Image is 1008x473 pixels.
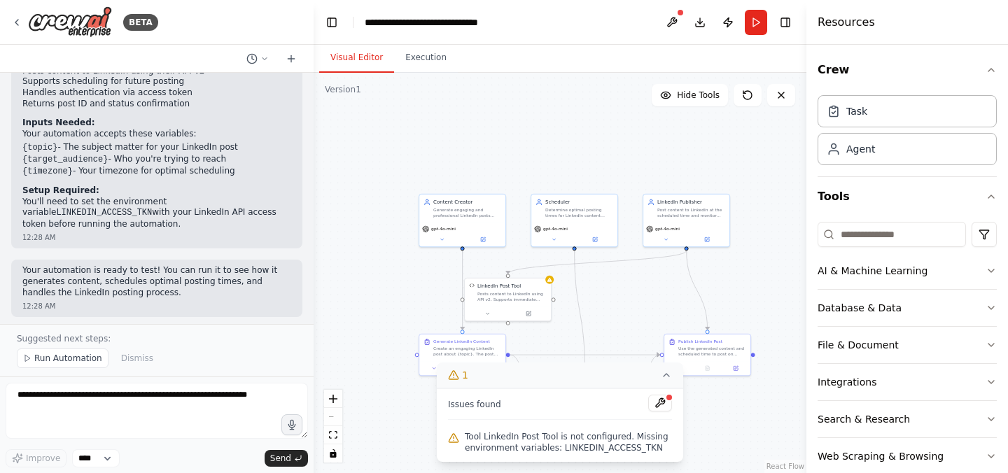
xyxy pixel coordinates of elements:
[121,353,153,364] span: Dismiss
[28,6,112,38] img: Logo
[365,15,522,29] nav: breadcrumb
[818,364,997,400] button: Integrations
[643,194,730,248] div: LinkedIn PublisherPost content to LinkedIn at the scheduled time and monitor posting successgpt-4...
[324,390,342,408] button: zoom in
[692,364,722,372] button: No output available
[270,453,291,464] span: Send
[241,50,274,67] button: Switch to previous chat
[477,283,521,290] div: LinkedIn Post Tool
[6,449,66,467] button: Improve
[464,278,552,322] div: LinkedIn Post ToolLinkedIn Post ToolPosts content to LinkedIn using API v2. Supports immediate po...
[22,265,291,298] p: Your automation is ready to test! You can run it to see how it generates content, schedules optim...
[433,346,501,357] div: Create an engaging LinkedIn post about {topic}. The post should be professional, valuable to the ...
[462,368,468,382] span: 1
[818,177,997,216] button: Tools
[22,301,291,311] div: 12:28 AM
[509,309,549,318] button: Open in side panel
[678,339,722,344] div: Publish LinkedIn Post
[22,99,291,110] li: Returns post ID and status confirmation
[123,14,158,31] div: BETA
[17,348,108,368] button: Run Automation
[433,339,490,344] div: Generate LinkedIn Content
[22,197,291,230] p: You'll need to set the environment variable with your LinkedIn API access token before running th...
[324,444,342,463] button: toggle interactivity
[846,104,867,118] div: Task
[26,453,60,464] span: Improve
[818,290,997,326] button: Database & Data
[531,194,618,248] div: SchedulerDetermine optimal posting times for LinkedIn content based on {target_audience} and {tim...
[575,235,615,243] button: Open in side panel
[22,87,291,99] li: Handles authentication via access token
[22,118,95,127] strong: Inputs Needed:
[510,351,660,358] g: Edge from 79c1af10-f705-4348-95b5-e5f991dc0589 to bc267e1c-1e37-43fa-9d12-8944a3d110bd
[319,43,394,73] button: Visual Editor
[465,431,672,453] span: Tool LinkedIn Post Tool is not configured. Missing environment variables: LINKEDIN_ACCESS_TKN
[419,334,506,376] div: Generate LinkedIn ContentCreate an engaging LinkedIn post about {topic}. The post should be profe...
[818,50,997,90] button: Crew
[22,154,291,166] li: - Who you're trying to reach
[683,250,711,330] g: Edge from 53c215b3-6a25-43cf-8f6d-83abb51cf161 to bc267e1c-1e37-43fa-9d12-8944a3d110bd
[433,207,501,218] div: Generate engaging and professional LinkedIn posts about {topic} that resonate with the target aud...
[22,142,291,154] li: - The subject matter for your LinkedIn post
[324,426,342,444] button: fit view
[463,235,503,243] button: Open in side panel
[543,226,568,232] span: gpt-4o-mini
[280,50,302,67] button: Start a new chat
[22,167,73,176] code: {timezone}
[818,401,997,437] button: Search & Research
[677,90,720,101] span: Hide Tools
[724,364,748,372] button: Open in side panel
[34,353,102,364] span: Run Automation
[657,199,725,206] div: LinkedIn Publisher
[433,199,501,206] div: Content Creator
[17,333,297,344] p: Suggested next steps:
[687,235,727,243] button: Open in side panel
[459,250,466,330] g: Edge from dddf18bd-a7ed-49d2-99fa-6d58ca67e3c2 to 79c1af10-f705-4348-95b5-e5f991dc0589
[114,348,160,368] button: Dismiss
[324,390,342,463] div: React Flow controls
[437,362,683,388] button: 1
[325,84,361,95] div: Version 1
[22,76,291,87] li: Supports scheduling for future posting
[419,194,506,248] div: Content CreatorGenerate engaging and professional LinkedIn posts about {topic} that resonate with...
[818,327,997,363] button: File & Document
[477,291,547,302] div: Posts content to LinkedIn using API v2. Supports immediate posting or scheduling for future execu...
[265,450,308,467] button: Send
[678,346,746,357] div: Use the generated content and scheduled time to post on LinkedIn. Post the content at the schedul...
[22,166,291,178] li: - Your timezone for optimal scheduling
[22,155,108,164] code: {target_audience}
[448,399,501,410] span: Issues found
[431,226,456,232] span: gpt-4o-mini
[22,129,291,140] p: Your automation accepts these variables:
[22,143,57,153] code: {topic}
[545,207,613,218] div: Determine optimal posting times for LinkedIn content based on {target_audience} and {timezone} to...
[56,208,152,218] code: LINKEDIN_ACCESS_TKN
[22,185,99,195] strong: Setup Required:
[281,414,302,435] button: Click to speak your automation idea
[633,351,660,400] g: Edge from ee05d38c-72d0-404c-94c1-62fe21497193 to bc267e1c-1e37-43fa-9d12-8944a3d110bd
[22,232,291,243] div: 12:28 AM
[818,253,997,289] button: AI & Machine Learning
[394,43,458,73] button: Execution
[776,13,795,32] button: Hide right sidebar
[818,90,997,176] div: Crew
[571,250,589,372] g: Edge from fcb8de6e-32d9-4094-86ee-a4ac3207e6a0 to ee05d38c-72d0-404c-94c1-62fe21497193
[766,463,804,470] a: React Flow attribution
[545,199,613,206] div: Scheduler
[846,142,875,156] div: Agent
[505,250,690,274] g: Edge from 53c215b3-6a25-43cf-8f6d-83abb51cf161 to e1f76e52-6eda-4ca4-9e34-e5cb0ae8e9e3
[652,84,728,106] button: Hide Tools
[655,226,680,232] span: gpt-4o-mini
[469,283,475,288] img: LinkedIn Post Tool
[664,334,751,376] div: Publish LinkedIn PostUse the generated content and scheduled time to post on LinkedIn. Post the c...
[818,14,875,31] h4: Resources
[322,13,342,32] button: Hide left sidebar
[657,207,725,218] div: Post content to LinkedIn at the scheduled time and monitor posting success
